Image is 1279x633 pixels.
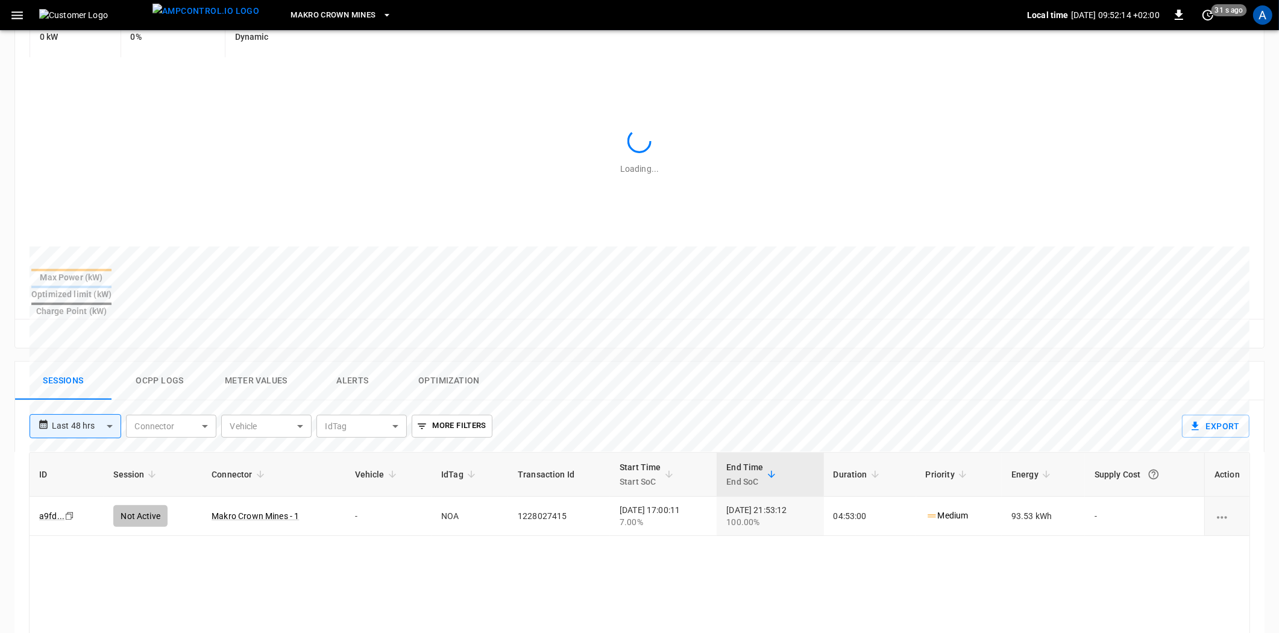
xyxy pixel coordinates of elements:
div: End Time [726,460,763,489]
span: End TimeEnd SoC [726,460,779,489]
button: Optimization [401,362,497,400]
h6: Dynamic [235,31,307,44]
div: Last 48 hrs [52,415,121,438]
span: Makro Crown Mines [291,8,376,22]
img: Customer Logo [39,9,148,21]
button: Ocpp logs [112,362,208,400]
button: Makro Crown Mines [286,4,396,27]
button: Alerts [304,362,401,400]
span: Energy [1011,467,1054,482]
span: Vehicle [355,467,400,482]
h6: 0 kW [40,31,82,44]
th: Transaction Id [508,453,610,497]
span: Connector [212,467,268,482]
button: Sessions [15,362,112,400]
p: [DATE] 09:52:14 +02:00 [1071,9,1160,21]
img: ampcontrol.io logo [152,4,259,19]
span: IdTag [441,467,479,482]
table: sessions table [30,453,1249,536]
span: Start TimeStart SoC [620,460,677,489]
p: End SoC [726,474,763,489]
button: More Filters [412,415,492,438]
span: 31 s ago [1211,4,1247,16]
th: Action [1204,453,1249,497]
span: Priority [926,467,970,482]
span: Duration [834,467,883,482]
div: charging session options [1215,510,1240,522]
p: Local time [1027,9,1069,21]
button: set refresh interval [1198,5,1218,25]
th: ID [30,453,104,497]
div: Start Time [620,460,661,489]
span: Session [113,467,160,482]
span: Loading... [620,164,659,174]
button: Export [1182,415,1249,438]
div: profile-icon [1253,5,1272,25]
div: Supply Cost [1095,464,1195,485]
button: Meter Values [208,362,304,400]
p: Start SoC [620,474,661,489]
h6: 0% [131,31,186,44]
button: The cost of your charging session based on your supply rates [1143,464,1164,485]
